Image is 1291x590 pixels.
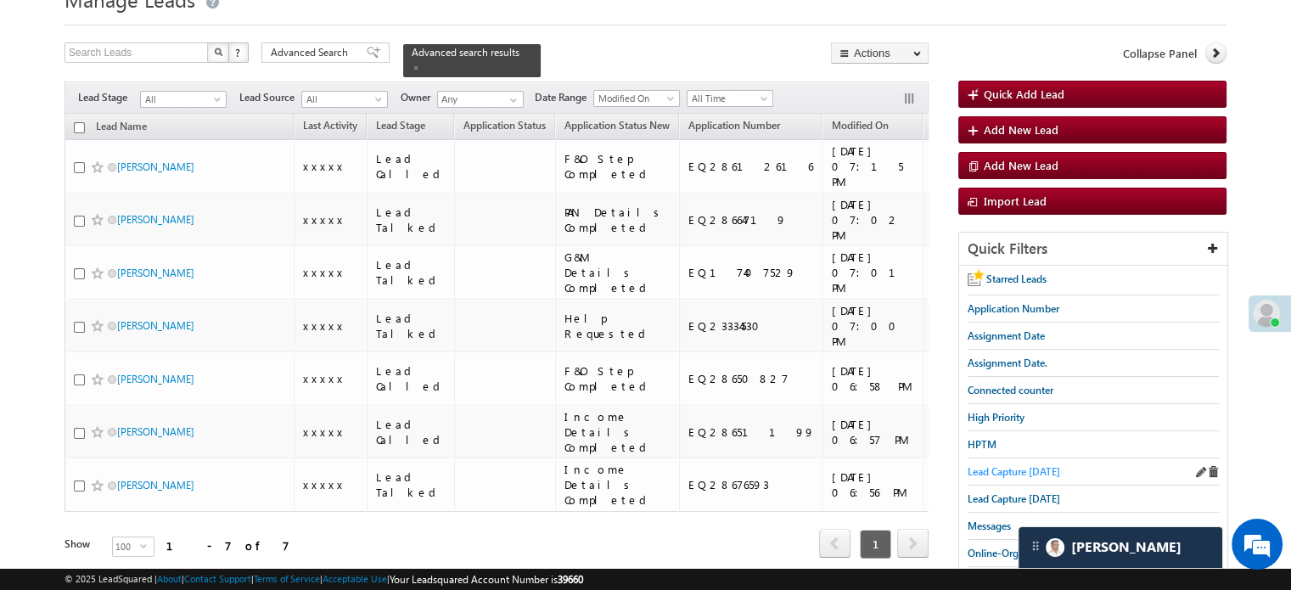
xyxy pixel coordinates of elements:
a: [PERSON_NAME] [117,319,194,332]
a: Last Activity [295,116,366,138]
span: Assignment Date [968,329,1045,342]
a: [PERSON_NAME] [117,425,194,438]
div: Lead Talked [376,469,446,500]
span: Application Number [688,119,780,132]
span: High Priority [968,411,1024,424]
span: xxxxx [303,371,345,385]
div: Income Details Completed [564,462,671,508]
span: Application Status [463,119,546,132]
div: Quick Filters [959,233,1227,266]
div: [DATE] 06:58 PM [831,363,915,394]
div: Chat with us now [88,89,285,111]
a: Application Status New [556,116,678,138]
div: Lead Called [376,363,446,394]
div: [DATE] 06:56 PM [831,469,915,500]
div: [DATE] 07:00 PM [831,303,915,349]
a: About [157,573,182,584]
div: PAN Details Completed [564,205,671,235]
span: Import Lead [984,194,1047,208]
div: F&O Step Completed [564,151,671,182]
span: Application Number [968,302,1059,315]
div: carter-dragCarter[PERSON_NAME] [1018,526,1223,569]
a: Application Number [680,116,789,138]
span: xxxxx [303,477,345,492]
span: Quick Add Lead [984,87,1064,101]
span: 1 [860,530,891,559]
div: EQ28650827 [688,371,815,386]
img: d_60004797649_company_0_60004797649 [29,89,71,111]
span: Modified On [831,119,888,132]
span: Owner [401,90,437,105]
button: Actions [831,42,929,64]
a: Acceptable Use [323,573,387,584]
div: Help Requested [564,311,671,341]
span: © 2025 LeadSquared | | | | | [65,571,583,587]
a: Modified On [593,90,680,107]
a: prev [819,531,850,558]
img: carter-drag [1029,539,1042,553]
div: EQ23334530 [688,318,815,334]
span: next [897,529,929,558]
a: [PERSON_NAME] [117,267,194,279]
span: Assignment Date. [968,357,1047,369]
span: xxxxx [303,265,345,279]
div: Lead Talked [376,257,446,288]
span: HPTM [968,438,996,451]
div: 1 - 7 of 7 [166,536,289,555]
div: EQ28664719 [688,212,815,228]
span: Your Leadsquared Account Number is [390,573,583,586]
button: ? [228,42,249,63]
a: All [140,91,227,108]
input: Check all records [74,122,85,133]
a: Modified On [822,116,896,138]
textarea: Type your message and hit 'Enter' [22,157,310,447]
span: All Time [688,91,768,106]
a: Application Status [455,116,554,138]
span: select [140,542,154,549]
div: F&O Step Completed [564,363,671,394]
span: All [141,92,222,107]
span: All [302,92,383,107]
span: prev [819,529,850,558]
div: Show [65,537,98,552]
div: [DATE] 06:57 PM [831,417,915,447]
div: [DATE] 07:15 PM [831,143,915,189]
span: xxxxx [303,159,345,173]
span: Messages [968,520,1011,532]
span: 39660 [558,573,583,586]
a: [PERSON_NAME] [117,213,194,226]
a: Contact Support [184,573,251,584]
div: Lead Called [376,151,446,182]
span: Carter [1071,539,1182,555]
span: Advanced search results [412,46,519,59]
span: xxxxx [303,212,345,227]
div: Minimize live chat window [278,8,319,49]
a: Lead Stage [368,116,434,138]
div: Lead Called [376,417,446,447]
span: Date Range [535,90,593,105]
span: Add New Lead [984,122,1058,137]
div: Income Details Completed [564,409,671,455]
a: [PERSON_NAME] [117,160,194,173]
img: Search [214,48,222,56]
a: next [897,531,929,558]
input: Type to Search [437,91,524,108]
div: [DATE] 07:01 PM [831,250,915,295]
span: Lead Stage [78,90,140,105]
a: All [301,91,388,108]
div: G&M Details Completed [564,250,671,295]
a: [PERSON_NAME] [117,373,194,385]
span: xxxxx [303,424,345,439]
span: Connected counter [968,384,1053,396]
div: EQ28612616 [688,159,815,174]
span: Lead Capture [DATE] [968,465,1060,478]
a: Terms of Service [254,573,320,584]
span: 100 [113,537,140,556]
span: Lead Source [239,90,301,105]
a: All Time [687,90,773,107]
span: Collapse Panel [1123,46,1197,61]
span: xxxxx [303,318,345,333]
div: [DATE] 07:02 PM [831,197,915,243]
a: [PERSON_NAME] [117,479,194,492]
a: Lead Name [87,117,155,139]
